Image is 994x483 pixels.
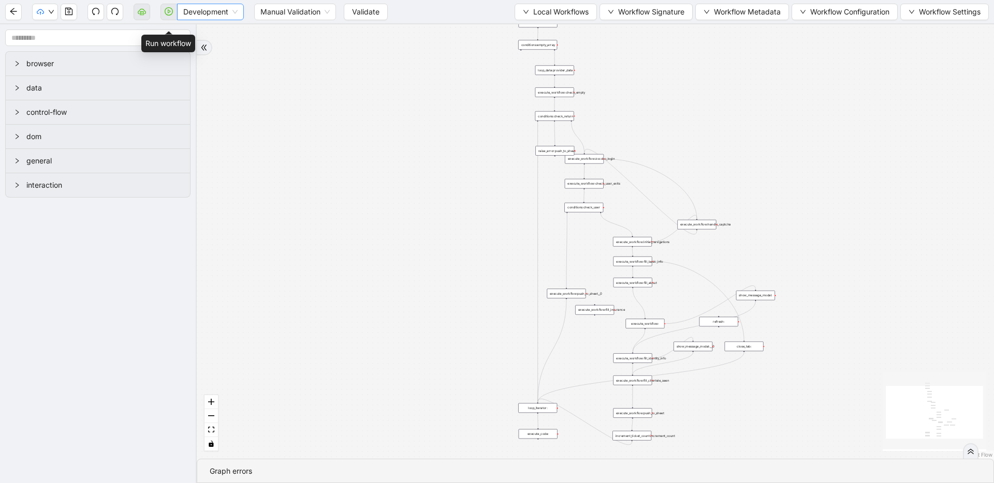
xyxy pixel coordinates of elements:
[204,395,218,409] button: zoom in
[6,149,190,173] div: general
[61,4,77,20] button: save
[584,149,697,234] g: Edge from execute_workflow:handle_captcha to execute_workflow:zocdoc_login
[535,87,574,97] div: execute_workflow:check_empty
[565,179,604,189] div: execute_workflow:check_user_exits
[601,213,632,236] g: Edge from conditions:check_user to execute_workflow:initial_navigations
[26,155,182,167] span: general
[107,4,123,20] button: redo
[613,256,652,266] div: execute_workflow:fill_basic_info
[633,352,693,374] g: Edge from show_message_modal:__0 to execute_workflow:fill_clientele_seen
[625,319,664,328] div: execute_workflow:
[6,125,190,148] div: dom
[575,305,614,315] div: execute_workflow:fill_insuranceplus-circle
[566,213,567,288] g: Edge from conditions:check_user to execute_workflow:push_to_sheet__0
[9,7,18,16] span: arrow-left
[613,408,652,418] div: execute_workflow:push_to_sheet
[183,4,238,20] span: Development
[515,4,597,20] button: downLocal Workflows
[6,173,190,197] div: interaction
[554,122,555,145] g: Edge from conditions:check_return to raise_error:push_to_sheet
[967,448,974,455] span: double-right
[111,7,119,16] span: redo
[575,305,614,315] div: execute_workflow:fill_insurance
[48,9,54,15] span: down
[204,409,218,423] button: zoom out
[535,65,574,75] div: loop_data:provider_data
[613,375,652,385] div: execute_workflow:fill_clientele_seen
[210,465,981,477] div: Graph errors
[704,9,710,15] span: down
[6,76,190,100] div: data
[138,7,146,16] span: cloud-server
[653,337,693,358] g: Edge from execute_workflow:fill_identity_info to show_message_modal:__0
[37,8,44,16] span: cloud-upload
[715,330,722,337] span: plus-circle
[535,146,574,156] div: raise_error:push_to_sheet
[900,4,989,20] button: downWorkflow Settings
[792,4,898,20] button: downWorkflow Configuration
[14,85,20,91] span: right
[591,319,598,325] span: plus-circle
[535,111,574,121] div: conditions:check_return
[14,133,20,140] span: right
[14,109,20,115] span: right
[538,399,632,445] g: Edge from increment_ticket_count:increment_count to loop_iterator:
[695,4,789,20] button: downWorkflow Metadata
[6,100,190,124] div: control-flow
[564,203,603,213] div: conditions:check_user
[633,301,755,352] g: Edge from show_message_modal: to execute_workflow:fill_identity_info
[547,289,586,298] div: execute_workflow:push_to_sheet__0
[613,353,652,363] div: execute_workflow:fill_identity_info
[533,6,589,18] span: Local Workflows
[699,317,738,327] div: refresh:plus-circle
[572,122,584,153] g: Edge from conditions:check_return to execute_workflow:zocdoc_login
[665,285,755,323] g: Edge from execute_workflow: to show_message_modal:
[613,237,652,247] div: execute_workflow:initial_navigations
[32,4,58,20] button: cloud-uploaddown
[633,248,633,255] g: Edge from execute_workflow:initial_navigations to execute_workflow:fill_basic_info
[204,423,218,437] button: fit view
[6,52,190,76] div: browser
[677,220,716,230] div: execute_workflow:handle_captcha
[518,403,557,413] div: loop_iterator:
[600,4,693,20] button: downWorkflow Signature
[26,58,182,69] span: browser
[613,278,652,288] div: execute_workflow:fill_about
[612,431,651,441] div: increment_ticket_count:increment_count
[633,289,645,318] g: Edge from execute_workflow:fill_about to execute_workflow:
[26,131,182,142] span: dom
[725,342,764,352] div: close_tab:
[260,4,330,20] span: Manual Validation
[674,342,712,352] div: show_message_modal:__0
[519,429,558,439] div: execute_code:plus-circle
[523,9,529,15] span: down
[344,4,388,20] button: Validate
[352,6,379,18] span: Validate
[966,451,992,458] a: React Flow attribution
[538,299,566,402] g: Edge from execute_workflow:push_to_sheet__0 to loop_iterator:
[919,6,981,18] span: Workflow Settings
[204,437,218,451] button: toggle interactivity
[519,429,558,439] div: execute_code:
[736,291,775,300] div: show_message_modal:
[519,18,558,27] div: execute_workflow:retool_data_fetch
[565,154,604,164] div: execute_workflow:zocdoc_login
[26,179,182,191] span: interaction
[810,6,889,18] span: Workflow Configuration
[92,7,100,16] span: undo
[14,158,20,164] span: right
[518,53,524,60] span: plus-circle
[14,61,20,67] span: right
[699,317,738,327] div: refresh:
